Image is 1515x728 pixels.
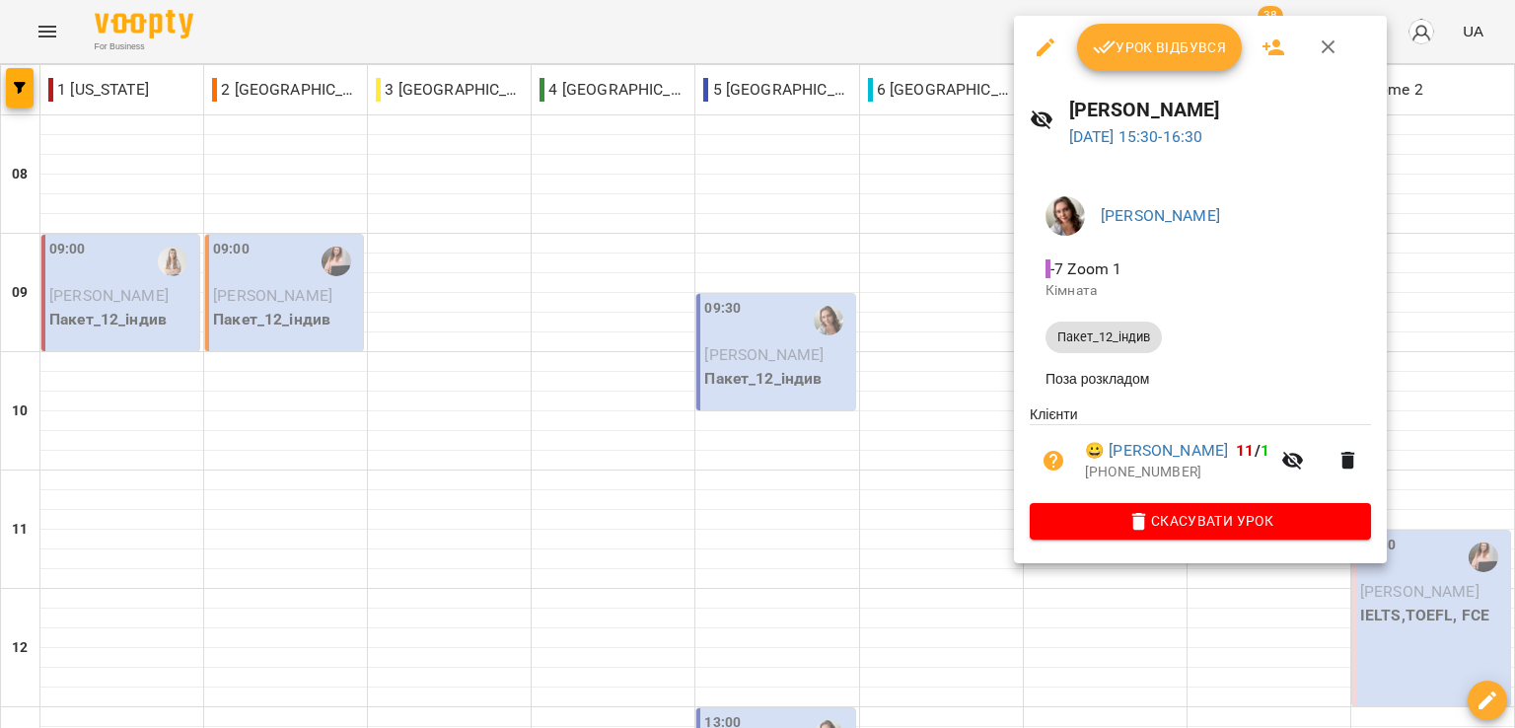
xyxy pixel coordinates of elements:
[1046,281,1355,301] p: Кімната
[1046,196,1085,236] img: 505cb7d024ed842b7790b7f5f184f8d7.jpeg
[1069,95,1372,125] h6: [PERSON_NAME]
[1236,441,1269,460] b: /
[1030,404,1371,503] ul: Клієнти
[1085,439,1228,463] a: 😀 [PERSON_NAME]
[1046,328,1162,346] span: Пакет_12_індив
[1101,206,1220,225] a: [PERSON_NAME]
[1046,259,1126,278] span: - 7 Zoom 1
[1261,441,1269,460] span: 1
[1077,24,1243,71] button: Урок відбувся
[1069,127,1203,146] a: [DATE] 15:30-16:30
[1236,441,1254,460] span: 11
[1046,509,1355,533] span: Скасувати Урок
[1030,503,1371,539] button: Скасувати Урок
[1085,463,1269,482] p: [PHONE_NUMBER]
[1030,361,1371,397] li: Поза розкладом
[1093,36,1227,59] span: Урок відбувся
